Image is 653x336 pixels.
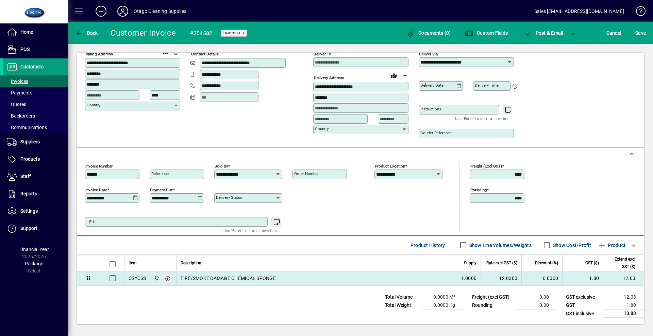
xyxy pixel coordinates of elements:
mat-label: Invoice number [85,164,113,169]
span: ost & Email [524,30,563,36]
td: 1.80 [562,271,603,285]
td: 13.83 [603,310,644,318]
td: 12.03 [603,293,644,301]
button: Copy to Delivery address [171,47,182,57]
span: ave [635,28,646,38]
td: Freight (excl GST) [469,293,516,301]
mat-label: Sold by [215,164,228,169]
button: Choose address [399,70,410,81]
mat-label: Product location [375,164,405,169]
a: Backorders [3,110,68,122]
span: Payments [7,90,32,95]
a: Reports [3,185,68,202]
mat-label: Delivery status [216,195,242,200]
td: 0.0000 Kg [422,301,463,310]
span: Discount (%) [535,259,558,267]
a: Invoices [3,75,68,87]
a: Quotes [3,99,68,110]
td: GST inclusive [563,310,603,318]
span: Communications [7,125,47,130]
div: Otago Cleaning Supplies [134,6,186,17]
span: Product History [411,240,445,251]
span: Products [20,156,40,162]
span: Invoices [7,78,28,84]
span: Back [75,30,98,36]
button: Product [595,239,629,251]
td: 0.00 [516,293,557,301]
span: Documents (0) [407,30,451,36]
button: Custom Fields [463,27,509,39]
button: Profile [112,5,134,17]
a: Suppliers [3,134,68,151]
span: Staff [20,174,31,179]
div: Sales [EMAIL_ADDRESS][DOMAIN_NAME] [534,6,624,17]
mat-label: Country [87,103,100,107]
span: Quotes [7,102,26,107]
a: POS [3,41,68,58]
td: 12.03 [603,271,644,285]
a: View on map [160,46,171,57]
a: Products [3,151,68,168]
app-page-header-button: Back [68,27,105,39]
span: Suppliers [20,139,40,144]
td: Total Weight [382,301,422,310]
a: Communications [3,122,68,133]
span: Product [598,240,625,251]
td: Total Volume [382,293,422,301]
span: Home [20,29,33,35]
div: Customer Invoice [111,28,176,38]
button: Documents (0) [405,27,453,39]
mat-label: Instructions [420,107,441,111]
span: Custom Fields [465,30,508,36]
span: Package [25,261,43,266]
td: GST [563,301,603,310]
mat-label: Deliver via [419,52,438,56]
button: Post & Email [520,27,567,39]
mat-hint: Use 'Enter' to start a new line [223,227,277,234]
span: S [635,30,638,36]
mat-label: Order number [294,171,319,176]
span: Support [20,226,37,231]
span: FIRE/SMOKE DAMAGE CHEMICAL SPONGE [181,275,276,282]
mat-label: Courier Reference [420,130,452,135]
span: Reports [20,191,37,196]
mat-hint: Use 'Enter' to start a new line [455,114,508,122]
td: 0.0000 [521,271,562,285]
mat-label: Freight (excl GST) [470,164,502,169]
div: CSYCSS [129,275,146,282]
a: View on map [388,70,399,81]
mat-label: Invoice date [85,188,107,192]
span: GST ($) [585,259,599,267]
mat-label: Delivery time [475,83,499,88]
span: Customers [20,64,44,69]
mat-label: Deliver To [314,52,331,56]
td: 0.00 [516,301,557,310]
mat-label: Delivery date [420,83,443,88]
div: #254582 [190,28,213,39]
button: Cancel [605,27,623,39]
button: Product History [408,239,448,251]
mat-label: Rounding [470,188,487,192]
a: Staff [3,168,68,185]
td: 0.0000 M³ [422,293,463,301]
button: Save [634,27,648,39]
td: 1.80 [603,301,644,310]
div: 12.0300 [485,275,517,282]
a: Settings [3,203,68,220]
button: Add [90,5,112,17]
mat-label: Reference [151,171,169,176]
a: Support [3,220,68,237]
td: GST exclusive [563,293,603,301]
button: Back [73,27,100,39]
a: Home [3,24,68,41]
span: Item [129,259,137,267]
mat-label: Title [87,219,95,224]
span: Rate excl GST ($) [486,259,517,267]
span: Backorders [7,113,35,119]
span: Description [181,259,201,267]
span: 1.0000 [461,275,477,282]
span: Supply [464,259,476,267]
mat-label: Country [315,126,329,131]
a: Payments [3,87,68,99]
span: POS [20,47,30,52]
